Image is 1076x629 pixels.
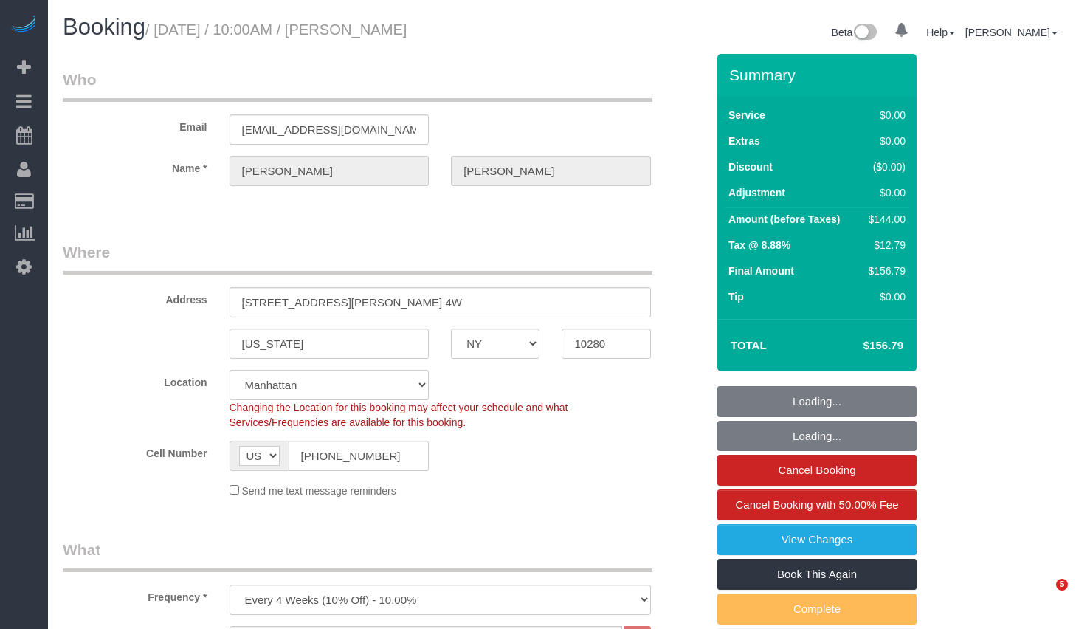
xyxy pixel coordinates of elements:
strong: Total [731,339,767,351]
a: Help [926,27,955,38]
input: First Name [230,156,430,186]
div: $0.00 [863,108,906,123]
label: Adjustment [728,185,785,200]
div: $156.79 [863,264,906,278]
label: Name * [52,156,218,176]
small: / [DATE] / 10:00AM / [PERSON_NAME] [145,21,407,38]
span: Cancel Booking with 50.00% Fee [736,498,899,511]
h4: $156.79 [819,340,903,352]
label: Tax @ 8.88% [728,238,790,252]
input: Zip Code [562,329,650,359]
input: Last Name [451,156,651,186]
h3: Summary [729,66,909,83]
a: Cancel Booking with 50.00% Fee [717,489,917,520]
label: Location [52,370,218,390]
input: Cell Number [289,441,430,471]
legend: What [63,539,652,572]
a: [PERSON_NAME] [965,27,1058,38]
div: $144.00 [863,212,906,227]
div: ($0.00) [863,159,906,174]
div: $12.79 [863,238,906,252]
label: Extras [728,134,760,148]
span: 5 [1056,579,1068,591]
img: New interface [852,24,877,43]
label: Frequency * [52,585,218,605]
label: Tip [728,289,744,304]
input: Email [230,114,430,145]
div: $0.00 [863,289,906,304]
span: Send me text message reminders [241,485,396,497]
label: Email [52,114,218,134]
label: Cell Number [52,441,218,461]
div: $0.00 [863,185,906,200]
iframe: Intercom live chat [1026,579,1061,614]
label: Address [52,287,218,307]
label: Service [728,108,765,123]
span: Booking [63,14,145,40]
a: Beta [832,27,877,38]
span: Changing the Location for this booking may affect your schedule and what Services/Frequencies are... [230,402,568,428]
legend: Where [63,241,652,275]
label: Final Amount [728,264,794,278]
a: Book This Again [717,559,917,590]
img: Automaid Logo [9,15,38,35]
input: City [230,329,430,359]
label: Discount [728,159,773,174]
a: Cancel Booking [717,455,917,486]
label: Amount (before Taxes) [728,212,840,227]
div: $0.00 [863,134,906,148]
legend: Who [63,69,652,102]
a: View Changes [717,524,917,555]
